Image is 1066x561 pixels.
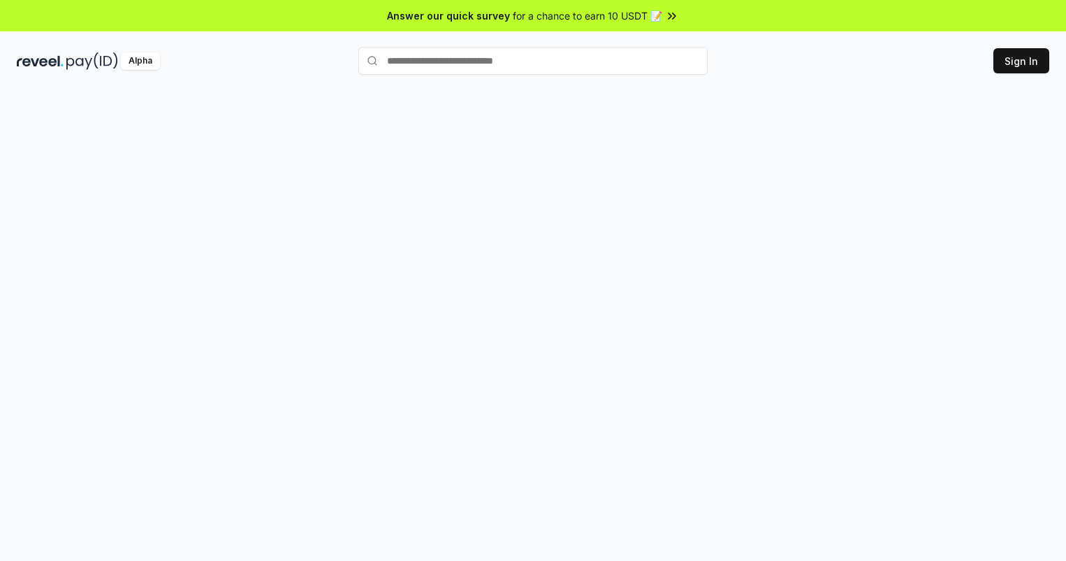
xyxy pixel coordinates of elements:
img: reveel_dark [17,52,64,70]
div: Alpha [121,52,160,70]
span: for a chance to earn 10 USDT 📝 [513,8,662,23]
button: Sign In [993,48,1049,73]
span: Answer our quick survey [387,8,510,23]
img: pay_id [66,52,118,70]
